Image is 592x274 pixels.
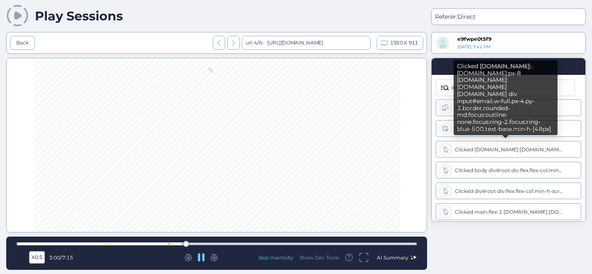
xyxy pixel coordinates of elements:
[258,254,293,261] div: Skip Inactivity
[49,254,78,261] div: /
[390,38,418,47] span: 1920 X 911
[31,253,43,262] div: X0.5
[457,36,498,43] div: e9fwpe0t5f9
[265,36,323,50] div: [URL][DOMAIN_NAME]
[242,36,371,50] div: url: 4/6 -
[377,254,408,261] span: AI Summary
[49,254,60,261] span: 3:00
[300,254,339,261] div: Show Dev Tools
[16,39,29,47] div: Back
[62,254,73,261] span: 7:15
[455,167,563,173] div: Clicked body div#root div.flex.flex-col.min-h-screen main.flex-1 [DOMAIN_NAME]:[DOMAIN_NAME]:px-8
[455,146,563,153] div: Clicked [DOMAIN_NAME]:[DOMAIN_NAME]:px-8 [DOMAIN_NAME]:[DOMAIN_NAME] [DOMAIN_NAME] div input#emai...
[455,188,563,194] div: Clicked div#root div.flex.flex-col.min-h-screen main.flex-1 [DOMAIN_NAME]:[DOMAIN_NAME]:px-8 [DOM...
[454,60,558,135] div: Clicked [DOMAIN_NAME]:[DOMAIN_NAME]:px-8 [DOMAIN_NAME]:[DOMAIN_NAME] [DOMAIN_NAME] div input#emai...
[435,13,457,20] span: Referer:
[457,13,476,20] span: Direct
[455,209,563,215] div: Clicked main.flex-1 [DOMAIN_NAME]:[DOMAIN_NAME]:px-8 [DOMAIN_NAME]:[DOMAIN_NAME] [DOMAIN_NAME] [D...
[457,44,523,50] div: [DATE] 3:42 PM
[35,8,123,24] div: Play Sessions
